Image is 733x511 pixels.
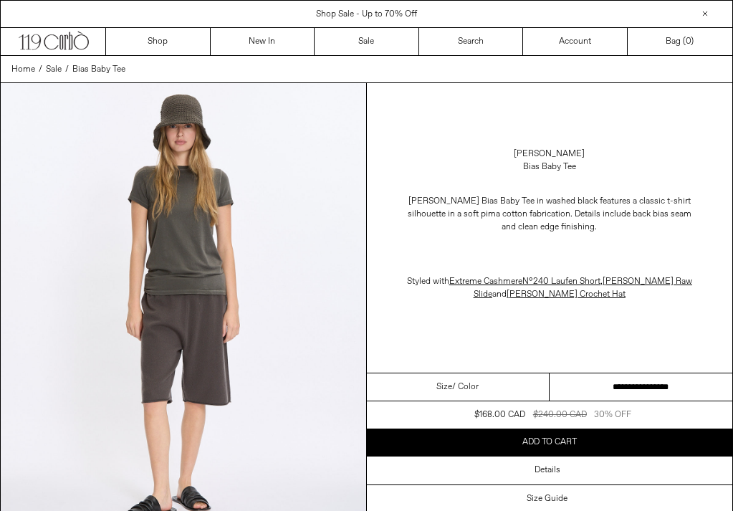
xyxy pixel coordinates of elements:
span: Sale [46,64,62,75]
a: Bag () [628,28,732,55]
a: Search [419,28,524,55]
span: ) [686,35,694,48]
span: Size [436,381,452,393]
span: Bias Baby Tee [72,64,125,75]
span: / [39,63,42,76]
span: Add to cart [522,436,577,448]
div: $240.00 CAD [533,409,587,421]
a: New In [211,28,315,55]
a: N°240 Laufen Short [522,276,600,287]
a: Bias Baby Tee [72,63,125,76]
span: / [65,63,69,76]
h3: Details [535,465,560,475]
h3: Size Guide [527,494,567,504]
a: [PERSON_NAME] [514,148,585,161]
a: Sale [315,28,419,55]
a: Home [11,63,35,76]
span: Styled with , and [407,276,692,300]
a: Extreme Cashmere [449,276,522,287]
span: 0 [686,36,691,47]
span: / Color [452,381,479,393]
p: [PERSON_NAME] Bias Baby Tee in washed black features a classic t-shirt silhouette in a soft pima ... [406,188,693,241]
span: Home [11,64,35,75]
a: Shop [106,28,211,55]
a: [PERSON_NAME] Crochet Hat [507,289,626,300]
a: Sale [46,63,62,76]
a: Account [523,28,628,55]
div: Bias Baby Tee [523,161,576,173]
div: 30% OFF [594,409,631,421]
div: $168.00 CAD [474,409,525,421]
a: Shop Sale - Up to 70% Off [316,9,417,20]
button: Add to cart [367,429,733,456]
